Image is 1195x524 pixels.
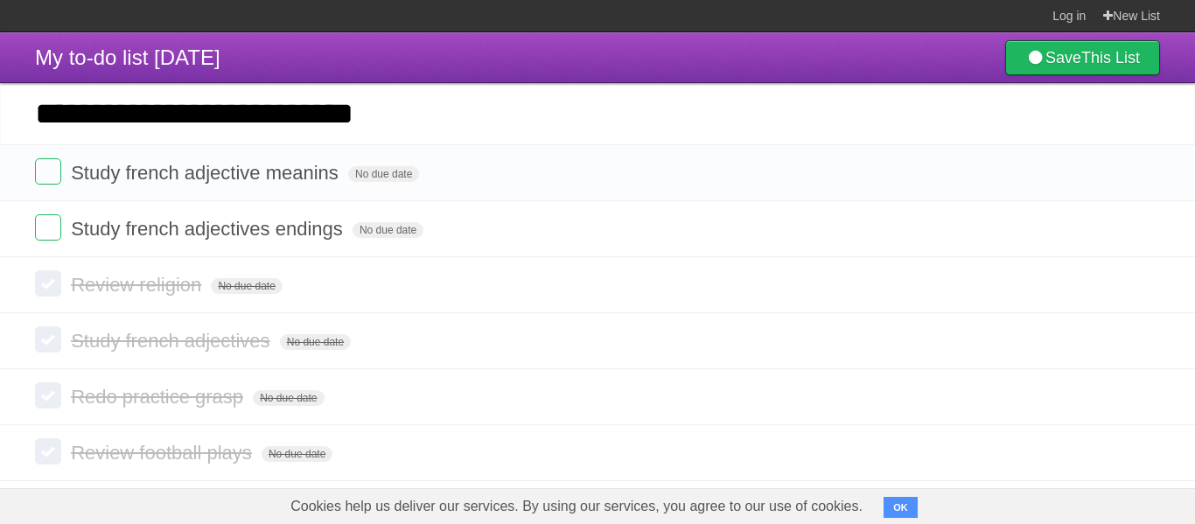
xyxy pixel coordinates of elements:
span: Study french adjective meanins [71,162,343,184]
span: Review religion [71,274,206,296]
span: Study french adjectives endings [71,218,347,240]
a: SaveThis List [1005,40,1160,75]
span: No due date [253,390,324,406]
span: No due date [262,446,332,462]
label: Done [35,158,61,185]
span: Redo practice grasp [71,386,248,408]
span: My to-do list [DATE] [35,45,220,69]
label: Done [35,214,61,241]
label: Done [35,270,61,297]
span: Study french adjectives [71,330,274,352]
b: This List [1081,49,1140,66]
label: Done [35,382,61,409]
label: Done [35,326,61,353]
label: Done [35,438,61,465]
span: No due date [353,222,423,238]
span: No due date [211,278,282,294]
span: Cookies help us deliver our services. By using our services, you agree to our use of cookies. [273,489,880,524]
span: No due date [348,166,419,182]
span: No due date [280,334,351,350]
button: OK [884,497,918,518]
span: Review football plays [71,442,256,464]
